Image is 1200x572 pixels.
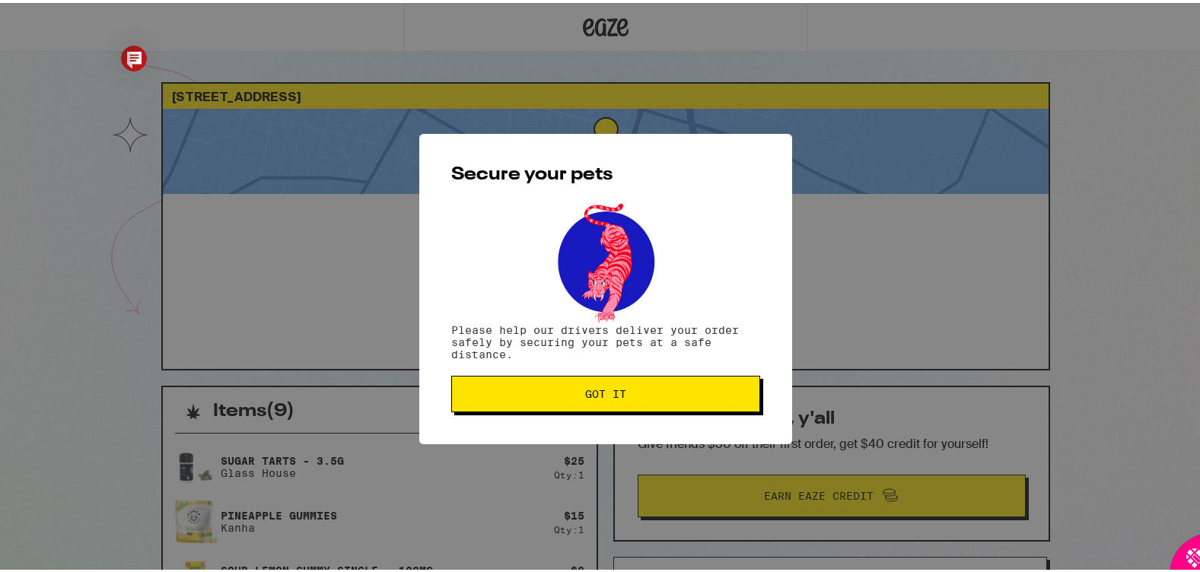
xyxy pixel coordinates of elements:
span: Hi. Need any help? [9,11,110,23]
h2: Secure your pets [451,163,760,181]
span: Got it [585,386,626,396]
button: Got it [451,373,760,409]
img: pets [543,196,668,321]
p: Please help our drivers deliver your order safely by securing your pets at a safe distance. [451,321,760,357]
